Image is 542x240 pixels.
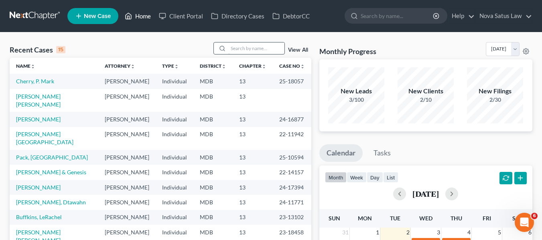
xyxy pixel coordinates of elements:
[16,214,62,220] a: Buffkins, LeRachel
[412,190,439,198] h2: [DATE]
[279,63,305,69] a: Case Nounfold_more
[300,64,305,69] i: unfold_more
[366,144,398,162] a: Tasks
[467,87,523,96] div: New Filings
[319,144,363,162] a: Calendar
[233,127,273,150] td: 13
[329,215,340,222] span: Sun
[273,150,311,165] td: 25-10594
[162,63,179,69] a: Typeunfold_more
[406,228,410,237] span: 2
[16,131,73,145] a: [PERSON_NAME][GEOGRAPHIC_DATA]
[273,112,311,127] td: 24-16877
[531,213,538,219] span: 6
[273,165,311,179] td: 22-14157
[98,180,156,195] td: [PERSON_NAME]
[375,228,380,237] span: 1
[10,45,65,54] div: Recent Cases
[328,87,384,96] div: New Leads
[16,199,86,206] a: [PERSON_NAME], Dtawahn
[319,46,376,56] h3: Monthly Progress
[451,215,462,222] span: Thu
[233,195,273,210] td: 13
[361,8,434,23] input: Search by name...
[512,215,522,222] span: Sat
[273,195,311,210] td: 24-11771
[200,63,226,69] a: Districtunfold_more
[341,228,349,237] span: 31
[156,210,193,225] td: Individual
[156,74,193,89] td: Individual
[233,150,273,165] td: 13
[98,210,156,225] td: [PERSON_NAME]
[156,180,193,195] td: Individual
[16,78,54,85] a: Cherry, P. Mark
[193,150,233,165] td: MDB
[273,210,311,225] td: 23-13102
[156,89,193,112] td: Individual
[398,96,454,104] div: 2/10
[16,169,86,175] a: [PERSON_NAME] & Genesis
[16,116,61,123] a: [PERSON_NAME]
[16,63,35,69] a: Nameunfold_more
[497,228,502,237] span: 5
[467,96,523,104] div: 2/30
[193,74,233,89] td: MDB
[193,195,233,210] td: MDB
[98,89,156,112] td: [PERSON_NAME]
[193,127,233,150] td: MDB
[156,127,193,150] td: Individual
[207,9,268,23] a: Directory Cases
[273,127,311,150] td: 22-11942
[448,9,475,23] a: Help
[367,172,383,183] button: day
[475,9,532,23] a: Nova Satus Law
[156,195,193,210] td: Individual
[328,96,384,104] div: 3/100
[156,150,193,165] td: Individual
[98,127,156,150] td: [PERSON_NAME]
[383,172,398,183] button: list
[16,93,61,108] a: [PERSON_NAME] [PERSON_NAME]
[16,184,61,191] a: [PERSON_NAME]
[98,195,156,210] td: [PERSON_NAME]
[268,9,314,23] a: DebtorCC
[156,112,193,127] td: Individual
[98,112,156,127] td: [PERSON_NAME]
[105,63,135,69] a: Attorneyunfold_more
[528,228,532,237] span: 6
[130,64,135,69] i: unfold_more
[325,172,347,183] button: month
[193,89,233,112] td: MDB
[398,87,454,96] div: New Clients
[233,74,273,89] td: 13
[262,64,266,69] i: unfold_more
[233,112,273,127] td: 13
[515,213,534,232] iframe: Intercom live chat
[193,112,233,127] td: MDB
[288,47,308,53] a: View All
[30,64,35,69] i: unfold_more
[56,46,65,53] div: 15
[233,89,273,112] td: 13
[155,9,207,23] a: Client Portal
[239,63,266,69] a: Chapterunfold_more
[16,154,88,161] a: Pack, [GEOGRAPHIC_DATA]
[84,13,111,19] span: New Case
[436,228,441,237] span: 3
[193,210,233,225] td: MDB
[273,74,311,89] td: 25-18057
[358,215,372,222] span: Mon
[193,180,233,195] td: MDB
[390,215,400,222] span: Tue
[156,165,193,179] td: Individual
[98,74,156,89] td: [PERSON_NAME]
[233,165,273,179] td: 13
[273,180,311,195] td: 24-17394
[483,215,491,222] span: Fri
[233,210,273,225] td: 13
[221,64,226,69] i: unfold_more
[121,9,155,23] a: Home
[193,165,233,179] td: MDB
[233,180,273,195] td: 13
